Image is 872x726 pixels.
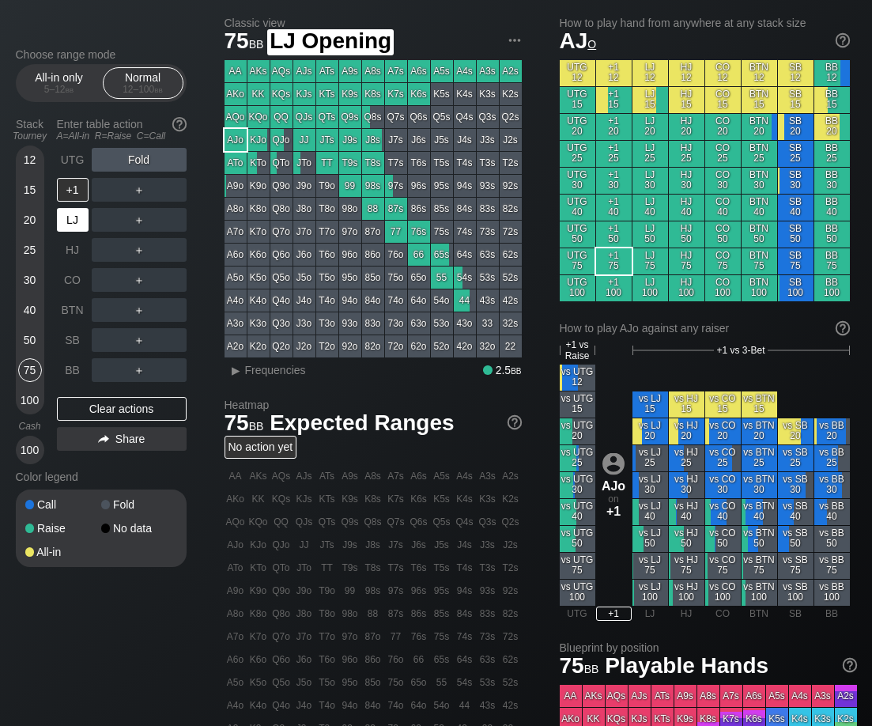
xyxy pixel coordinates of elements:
[669,195,704,221] div: HJ 40
[500,221,522,243] div: 72s
[454,335,476,357] div: 42o
[500,106,522,128] div: Q2s
[814,221,850,248] div: BB 50
[408,267,430,289] div: 65o
[18,358,42,382] div: 75
[431,221,453,243] div: 75s
[454,106,476,128] div: Q4s
[9,112,51,148] div: Stack
[431,175,453,197] div: 95s
[596,275,632,301] div: +1 100
[477,267,499,289] div: 53s
[632,221,668,248] div: LJ 50
[110,84,176,95] div: 12 – 100
[18,328,42,352] div: 50
[477,175,499,197] div: 93s
[632,114,668,140] div: LJ 20
[9,130,51,142] div: Tourney
[454,175,476,197] div: 94s
[454,244,476,266] div: 64s
[270,175,293,197] div: Q9o
[705,168,741,194] div: CO 30
[814,275,850,301] div: BB 100
[316,198,338,220] div: T8o
[408,221,430,243] div: 76s
[596,195,632,221] div: +1 40
[57,130,187,142] div: A=All-in R=Raise C=Call
[362,83,384,105] div: K8s
[778,275,813,301] div: SB 100
[632,168,668,194] div: LJ 30
[385,267,407,289] div: 75o
[339,267,361,289] div: 95o
[431,312,453,335] div: 53o
[778,168,813,194] div: SB 30
[316,60,338,82] div: ATs
[316,175,338,197] div: T9o
[778,248,813,274] div: SB 75
[560,322,850,335] div: How to play AJo against any raiser
[293,106,315,128] div: QJs
[560,60,595,86] div: UTG 12
[247,289,270,312] div: K4o
[477,83,499,105] div: K3s
[57,112,187,148] div: Enter table action
[339,312,361,335] div: 93o
[431,152,453,174] div: T5s
[339,244,361,266] div: 96o
[225,244,247,266] div: A6o
[247,244,270,266] div: K6o
[560,114,595,140] div: UTG 20
[454,221,476,243] div: 74s
[669,221,704,248] div: HJ 50
[500,175,522,197] div: 92s
[408,335,430,357] div: 62o
[339,129,361,151] div: J9s
[339,60,361,82] div: A9s
[632,248,668,274] div: LJ 75
[18,268,42,292] div: 30
[293,129,315,151] div: JJ
[18,298,42,322] div: 40
[362,267,384,289] div: 85o
[500,83,522,105] div: K2s
[362,335,384,357] div: 82o
[25,523,101,534] div: Raise
[560,168,595,194] div: UTG 30
[705,221,741,248] div: CO 50
[23,68,96,98] div: All-in only
[316,83,338,105] div: KTs
[270,83,293,105] div: KQs
[362,221,384,243] div: 87o
[561,339,595,361] span: +1 vs Raise
[57,208,89,232] div: LJ
[247,267,270,289] div: K5o
[716,345,764,356] span: +1 vs 3-Bet
[92,268,187,292] div: ＋
[18,178,42,202] div: 15
[270,152,293,174] div: QTo
[385,60,407,82] div: A7s
[454,152,476,174] div: T4s
[225,335,247,357] div: A2o
[778,114,813,140] div: SB 20
[270,221,293,243] div: Q7o
[247,106,270,128] div: KQo
[408,106,430,128] div: Q6s
[26,84,92,95] div: 5 – 12
[477,198,499,220] div: 83s
[841,656,859,674] img: help.32db89a4.svg
[669,168,704,194] div: HJ 30
[408,312,430,335] div: 63o
[385,312,407,335] div: 73o
[339,289,361,312] div: 94o
[92,208,187,232] div: ＋
[385,244,407,266] div: 76o
[385,289,407,312] div: 74o
[339,175,361,197] div: 99
[596,168,632,194] div: +1 30
[247,198,270,220] div: K8o
[408,198,430,220] div: 86s
[742,248,777,274] div: BTN 75
[814,141,850,167] div: BB 25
